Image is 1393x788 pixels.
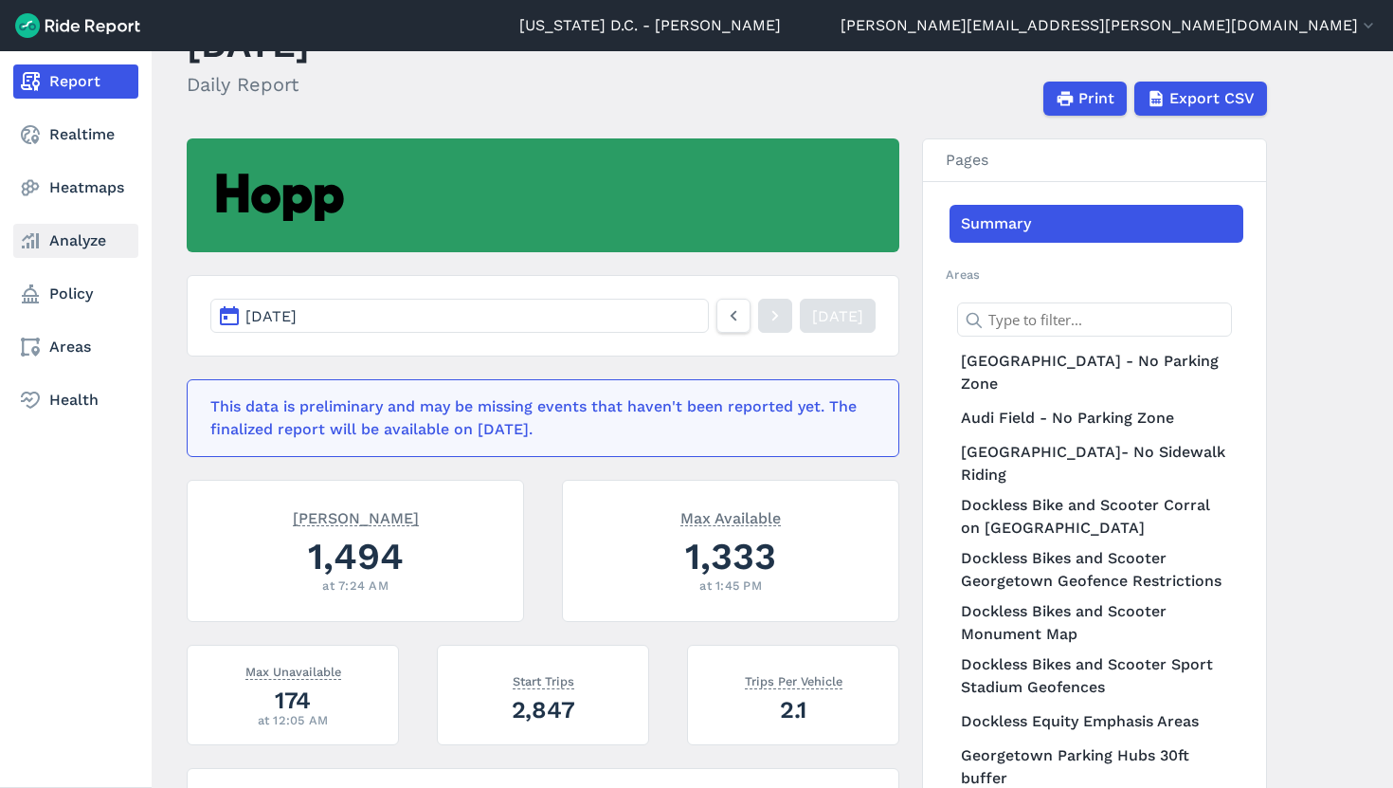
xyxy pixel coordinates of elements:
[519,14,781,37] a: [US_STATE] D.C. - [PERSON_NAME]
[950,490,1243,543] a: Dockless Bike and Scooter Corral on [GEOGRAPHIC_DATA]
[15,13,140,38] img: Ride Report
[513,670,574,689] span: Start Trips
[957,302,1232,337] input: Type to filter...
[1043,82,1127,116] button: Print
[950,437,1243,490] a: [GEOGRAPHIC_DATA]- No Sidewalk Riding
[1134,82,1267,116] button: Export CSV
[13,171,138,205] a: Heatmaps
[950,205,1243,243] a: Summary
[13,64,138,99] a: Report
[680,507,781,526] span: Max Available
[245,307,297,325] span: [DATE]
[13,118,138,152] a: Realtime
[461,693,625,726] div: 2,847
[841,14,1378,37] button: [PERSON_NAME][EMAIL_ADDRESS][PERSON_NAME][DOMAIN_NAME]
[210,684,375,717] div: 174
[13,277,138,311] a: Policy
[711,693,876,726] div: 2.1
[210,577,500,595] div: at 7:24 AM
[209,170,349,222] img: Hopp
[210,711,375,729] div: at 12:05 AM
[13,224,138,258] a: Analyze
[950,650,1243,703] a: Dockless Bikes and Scooter Sport Stadium Geofences
[586,530,876,582] div: 1,333
[745,670,842,689] span: Trips Per Vehicle
[210,395,864,441] div: This data is preliminary and may be missing events that haven't been reported yet. The finalized ...
[946,266,1243,284] h2: Areas
[950,399,1243,437] a: Audi Field - No Parking Zone
[1169,87,1255,110] span: Export CSV
[1078,87,1114,110] span: Print
[210,530,500,582] div: 1,494
[586,577,876,595] div: at 1:45 PM
[923,139,1266,182] h3: Pages
[950,543,1243,596] a: Dockless Bikes and Scooter Georgetown Geofence Restrictions
[800,299,876,333] a: [DATE]
[210,299,709,333] button: [DATE]
[950,703,1243,741] a: Dockless Equity Emphasis Areas
[950,596,1243,650] a: Dockless Bikes and Scooter Monument Map
[187,70,310,99] h2: Daily Report
[293,507,419,526] span: [PERSON_NAME]
[13,330,138,364] a: Areas
[245,661,341,680] span: Max Unavailable
[950,346,1243,399] a: [GEOGRAPHIC_DATA] - No Parking Zone
[13,383,138,417] a: Health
